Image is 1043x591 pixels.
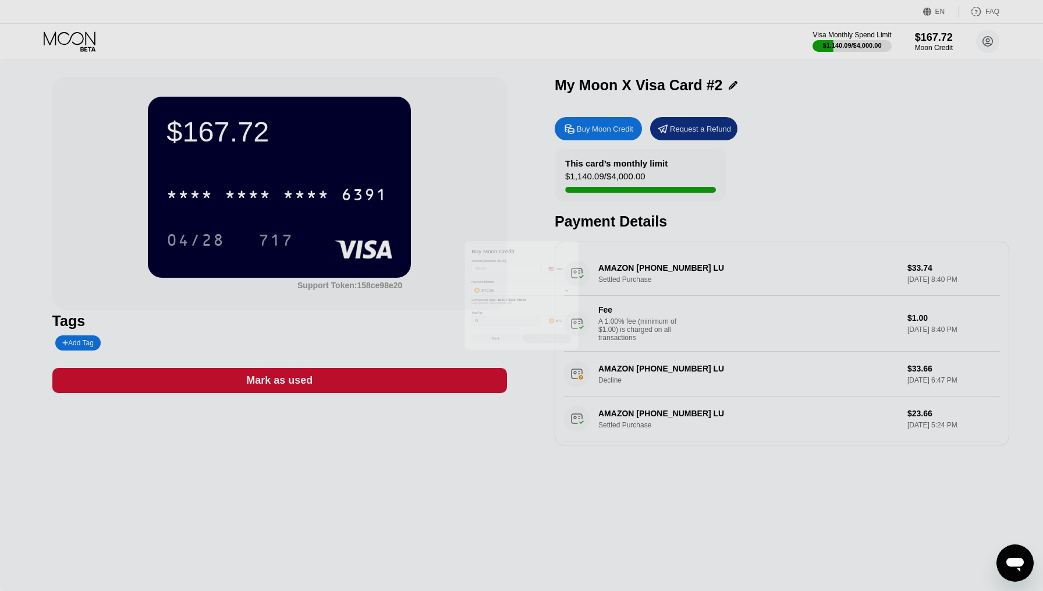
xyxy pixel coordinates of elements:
div: USD [556,267,563,271]
div: You Pay [471,312,540,315]
div: BITCOIN [481,288,494,292]
div: Amount (Minimum: $5.00) [471,259,540,263]
input: $0.00 [476,264,537,274]
div: BTC [556,319,562,323]
div: Last updated: a few seconds ago [471,302,571,305]
div: Back [492,337,499,340]
div: Buy Moon Credit [471,248,572,254]
div: BITCOIN [472,286,571,295]
div: Conversion Rate: [471,298,571,302]
div: Payment Method [471,280,571,284]
div: Back [471,334,520,343]
span: 1 BTC ≈ $110,758.54 [497,298,526,302]
iframe: Button to launch messaging window [996,544,1034,582]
